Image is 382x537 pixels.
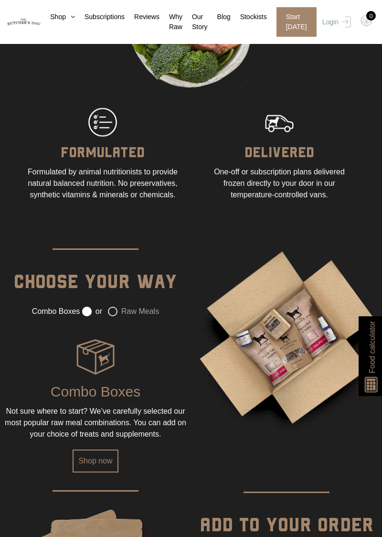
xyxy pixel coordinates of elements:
[61,137,145,166] div: FORMULATED
[75,12,125,22] a: Subscriptions
[203,166,356,201] div: One-off or subscription plans delivered frozen directly to your door in our temperature-controlle...
[14,268,177,306] div: Choose your way
[125,12,159,22] a: Reviews
[41,12,75,22] a: Shop
[267,7,320,37] a: Start [DATE]
[231,12,267,22] a: Stockists
[361,14,372,27] img: TBD_Cart-Empty.png
[366,11,376,21] div: 0
[320,7,351,37] a: Login
[32,306,80,317] label: Combo Boxes
[276,7,317,37] span: Start [DATE]
[244,137,314,166] div: DELIVERED
[159,12,182,32] a: Why Raw
[73,450,118,473] a: Shop now
[182,12,208,32] a: Our Story
[26,166,179,201] div: Formulated by animal nutritionists to provide natural balanced nutrition. No preservatives, synth...
[366,321,378,373] span: Food calculator
[108,307,159,316] label: Raw Meals
[208,12,231,22] a: Blog
[82,307,102,316] label: or
[51,376,140,406] div: Combo Boxes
